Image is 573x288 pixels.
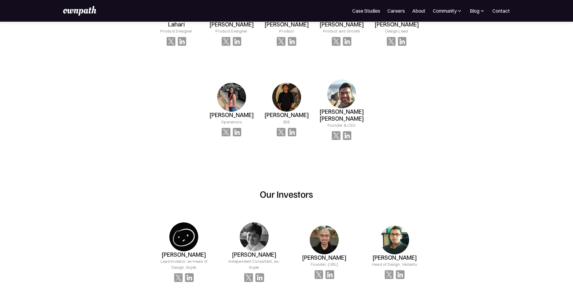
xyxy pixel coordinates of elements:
h3: [PERSON_NAME] [162,251,206,258]
div: Founder, [URL] [311,261,338,267]
div: Design Lead [385,28,408,34]
h3: [PERSON_NAME] [232,251,276,258]
div: Head of Design, Vedantu [372,261,417,267]
div: Founder & CEO [328,122,356,128]
div: Community [433,7,462,14]
h3: [PERSON_NAME] [302,254,347,261]
a: Careers [387,7,405,14]
h3: [PERSON_NAME] [209,112,254,119]
h2: Our Investors [260,188,313,200]
div: Independent Consultant, ex-Gojek [224,258,284,270]
div: Product Designer [215,28,247,34]
div: SDE [283,119,290,125]
div: Blog [470,7,479,14]
h3: [PERSON_NAME] [209,21,254,28]
h3: [PERSON_NAME] [264,21,309,28]
div: Blog [470,7,485,14]
a: About [412,7,425,14]
h3: [PERSON_NAME] [264,112,309,119]
h3: [PERSON_NAME] [PERSON_NAME] [314,108,369,122]
h3: [PERSON_NAME] [372,254,417,261]
a: Case Studies [352,7,380,14]
h3: Lahari [168,21,185,28]
a: Contact [492,7,510,14]
div: Community [433,7,457,14]
h3: [PERSON_NAME] [319,21,364,28]
div: Product Designer [160,28,192,34]
div: Product [279,28,294,34]
h3: [PERSON_NAME] [374,21,419,28]
div: Lead Investor, ex-Head of Design, Gojek [154,258,214,270]
div: Product and Growth [323,28,360,34]
div: Operations [221,119,242,125]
